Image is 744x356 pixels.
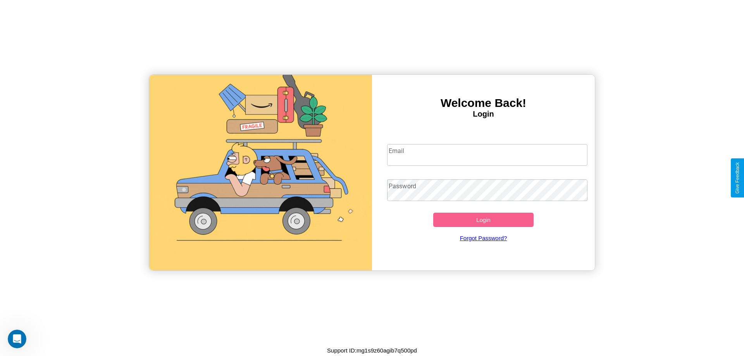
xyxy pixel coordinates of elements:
h4: Login [372,110,595,119]
div: Give Feedback [735,162,740,194]
p: Support ID: mg1s9z60agib7q500pd [327,345,417,356]
h3: Welcome Back! [372,96,595,110]
img: gif [149,75,372,270]
button: Login [433,213,534,227]
a: Forgot Password? [383,227,584,249]
iframe: Intercom live chat [8,330,26,348]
